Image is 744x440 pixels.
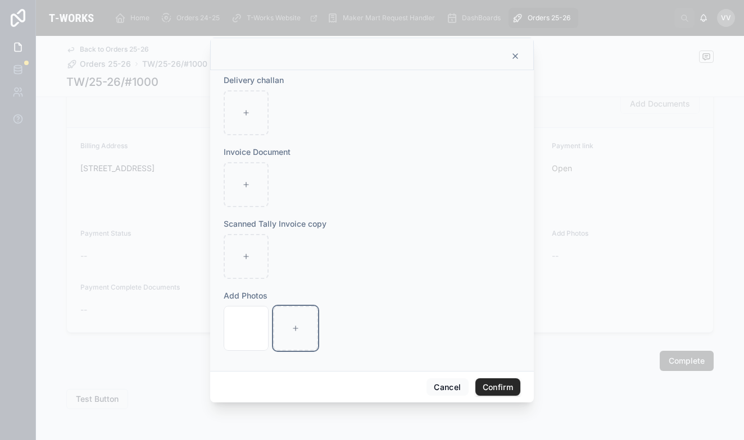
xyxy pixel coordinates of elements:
[427,378,468,396] button: Cancel
[475,378,520,396] button: Confirm
[224,75,284,85] span: Delivery challan
[224,219,326,228] span: Scanned Tally Invoice copy
[224,147,291,157] span: Invoice Document
[224,291,267,300] span: Add Photos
